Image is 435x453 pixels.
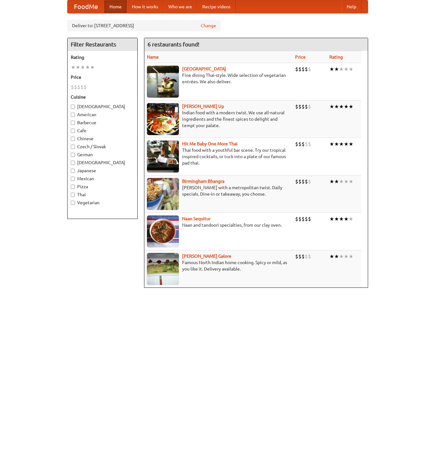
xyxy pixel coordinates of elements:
h4: Filter Restaurants [68,38,137,51]
li: ★ [344,66,349,73]
a: Naan Sequitur [182,216,211,221]
p: [PERSON_NAME] with a metropolitan twist. Daily specials. Dine-in or takeaway, you choose. [147,184,290,197]
label: Japanese [71,167,134,174]
li: ★ [334,178,339,185]
li: ★ [339,141,344,148]
p: Fine dining Thai-style. Wide selection of vegetarian entrées. We also deliver. [147,72,290,85]
a: Price [295,54,306,60]
li: $ [305,66,308,73]
li: $ [80,84,84,91]
li: ★ [344,178,349,185]
li: $ [298,141,302,148]
li: $ [305,178,308,185]
a: [PERSON_NAME] Up [182,104,224,109]
li: $ [295,178,298,185]
li: $ [308,66,311,73]
a: [GEOGRAPHIC_DATA] [182,66,226,71]
img: currygalore.jpg [147,253,179,285]
li: ★ [329,253,334,260]
input: Cafe [71,129,75,133]
li: $ [77,84,80,91]
li: ★ [334,215,339,222]
li: ★ [85,64,90,71]
li: $ [308,103,311,110]
label: Chinese [71,135,134,142]
li: ★ [344,141,349,148]
input: Barbecue [71,121,75,125]
input: [DEMOGRAPHIC_DATA] [71,161,75,165]
a: Birmingham Bhangra [182,179,224,184]
li: $ [295,66,298,73]
li: ★ [349,253,353,260]
input: Mexican [71,177,75,181]
a: Hit Me Baby One More Thai [182,141,238,146]
li: $ [298,215,302,222]
label: Czech / Slovak [71,143,134,150]
li: $ [305,253,308,260]
li: ★ [90,64,95,71]
h5: Price [71,74,134,80]
li: ★ [329,178,334,185]
li: $ [305,141,308,148]
a: Help [342,0,361,13]
label: [DEMOGRAPHIC_DATA] [71,103,134,110]
label: German [71,151,134,158]
input: Czech / Slovak [71,145,75,149]
li: $ [302,178,305,185]
p: Thai food with a youthful bar scene. Try our tropical inspired cocktails, or tuck into a plate of... [147,147,290,166]
input: Vegetarian [71,201,75,205]
li: ★ [329,66,334,73]
input: [DEMOGRAPHIC_DATA] [71,105,75,109]
li: $ [305,215,308,222]
div: Deliver to: [STREET_ADDRESS] [67,20,221,31]
li: ★ [349,178,353,185]
li: $ [302,141,305,148]
li: ★ [344,103,349,110]
h5: Rating [71,54,134,61]
li: $ [298,66,302,73]
label: Mexican [71,175,134,182]
li: ★ [76,64,80,71]
h5: Cuisine [71,94,134,100]
a: Who we are [163,0,197,13]
input: Thai [71,193,75,197]
li: ★ [349,215,353,222]
input: Japanese [71,169,75,173]
li: ★ [339,178,344,185]
input: German [71,153,75,157]
li: ★ [344,215,349,222]
li: $ [302,215,305,222]
p: Naan and tandoori specialties, from our clay oven. [147,222,290,228]
li: $ [298,253,302,260]
a: Rating [329,54,343,60]
label: Thai [71,191,134,198]
li: ★ [334,141,339,148]
li: $ [295,141,298,148]
label: Vegetarian [71,199,134,206]
li: ★ [329,215,334,222]
li: $ [71,84,74,91]
a: Recipe videos [197,0,236,13]
a: [PERSON_NAME] Galore [182,254,231,259]
li: $ [308,215,311,222]
li: $ [298,103,302,110]
li: ★ [334,253,339,260]
li: $ [74,84,77,91]
li: ★ [339,215,344,222]
li: $ [302,66,305,73]
label: Cafe [71,127,134,134]
li: ★ [334,103,339,110]
li: $ [295,215,298,222]
input: Chinese [71,137,75,141]
label: Barbecue [71,119,134,126]
img: naansequitur.jpg [147,215,179,247]
p: Indian food with a modern twist. We use all-natural ingredients and the finest spices to delight ... [147,109,290,129]
input: American [71,113,75,117]
li: $ [305,103,308,110]
li: $ [84,84,87,91]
